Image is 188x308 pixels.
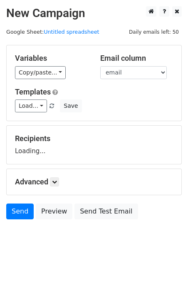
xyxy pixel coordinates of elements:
[6,6,182,20] h2: New Campaign
[15,99,47,112] a: Load...
[6,29,99,35] small: Google Sheet:
[74,204,138,219] a: Send Test Email
[15,134,173,143] h5: Recipients
[15,66,66,79] a: Copy/paste...
[36,204,72,219] a: Preview
[15,177,173,186] h5: Advanced
[15,87,51,96] a: Templates
[6,204,34,219] a: Send
[126,27,182,37] span: Daily emails left: 50
[15,54,88,63] h5: Variables
[126,29,182,35] a: Daily emails left: 50
[100,54,173,63] h5: Email column
[44,29,99,35] a: Untitled spreadsheet
[15,134,173,156] div: Loading...
[60,99,82,112] button: Save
